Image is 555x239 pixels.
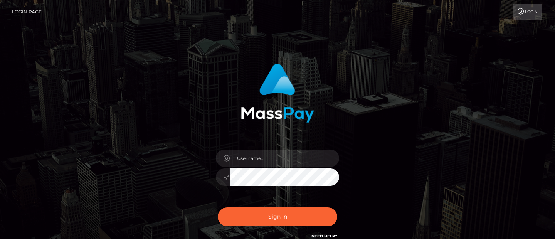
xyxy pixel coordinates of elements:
[12,4,42,20] a: Login Page
[230,150,339,167] input: Username...
[241,64,314,123] img: MassPay Login
[311,234,337,239] a: Need Help?
[513,4,542,20] a: Login
[218,207,337,226] button: Sign in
